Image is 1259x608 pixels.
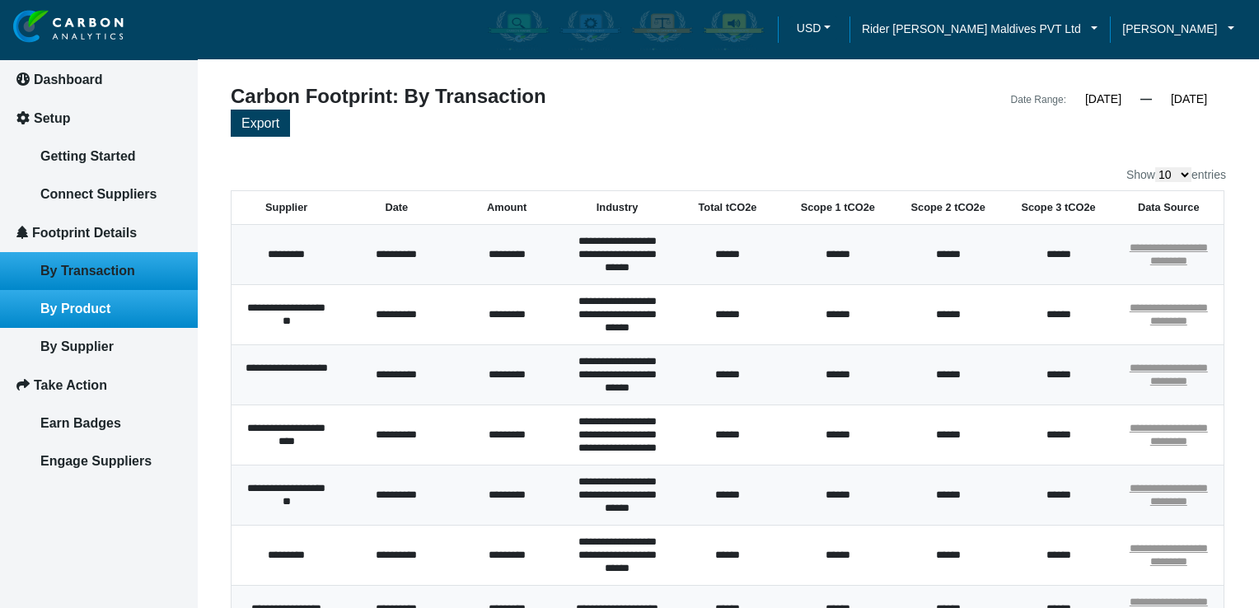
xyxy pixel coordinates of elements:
div: Carbon Efficient [556,6,625,54]
th: Supplier: activate to sort column ascending [232,191,342,225]
span: By Supplier [40,339,114,353]
div: Carbon Aware [484,6,553,54]
span: Export [241,116,279,130]
textarea: Type your message and click 'Submit' [21,250,301,465]
img: insight-logo-2.png [13,10,124,44]
th: Scope 3 tCO2e: activate to sort column ascending [1004,191,1114,225]
div: Carbon Footprint: By Transaction [218,87,728,110]
input: Enter your email address [21,201,301,237]
div: Navigation go back [18,91,43,115]
a: USDUSD [778,16,849,44]
th: Date: activate to sort column ascending [341,191,452,225]
img: carbon-advocate-enabled.png [703,9,765,50]
th: Scope 1 tCO2e: activate to sort column ascending [783,191,893,225]
span: — [1140,92,1152,105]
span: Getting Started [40,149,136,163]
div: Minimize live chat window [270,8,310,48]
th: Total tCO2e: activate to sort column ascending [672,191,783,225]
label: Show entries [1126,167,1226,182]
span: [PERSON_NAME] [1122,20,1217,38]
a: [PERSON_NAME] [1110,20,1247,38]
img: carbon-offsetter-enabled.png [631,9,693,50]
span: Rider [PERSON_NAME] Maldives PVT Ltd [862,20,1081,38]
th: Scope 2 tCO2e: activate to sort column ascending [893,191,1004,225]
div: Carbon Offsetter [628,6,696,54]
em: Submit [241,478,299,500]
span: Earn Badges [40,416,121,430]
th: Data Source [1114,191,1224,225]
div: Date Range: [1011,90,1066,110]
span: Dashboard [34,72,103,87]
span: Footprint Details [32,226,137,240]
img: carbon-efficient-enabled.png [559,9,621,50]
div: Carbon Advocate [700,6,768,54]
select: Showentries [1155,167,1191,182]
button: Export [231,110,290,137]
span: By Product [40,302,110,316]
span: Engage Suppliers [40,454,152,468]
span: By Transaction [40,264,135,278]
a: Rider [PERSON_NAME] Maldives PVT Ltd [849,20,1110,38]
span: Connect Suppliers [40,187,157,201]
th: Amount: activate to sort column ascending [452,191,562,225]
div: Leave a message [110,92,302,114]
button: USD [790,16,837,40]
span: Setup [34,111,70,125]
span: Take Action [34,378,107,392]
input: Enter your last name [21,152,301,189]
th: Industry: activate to sort column ascending [562,191,672,225]
img: carbon-aware-enabled.png [488,9,550,50]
